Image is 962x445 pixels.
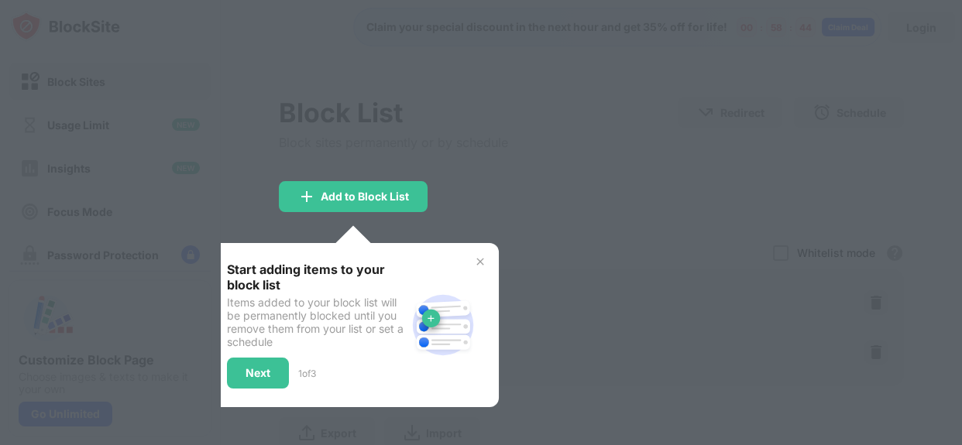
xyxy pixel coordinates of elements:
[227,262,406,293] div: Start adding items to your block list
[406,288,480,362] img: block-site.svg
[321,190,409,203] div: Add to Block List
[474,255,486,268] img: x-button.svg
[298,368,316,379] div: 1 of 3
[227,296,406,348] div: Items added to your block list will be permanently blocked until you remove them from your list o...
[246,367,270,379] div: Next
